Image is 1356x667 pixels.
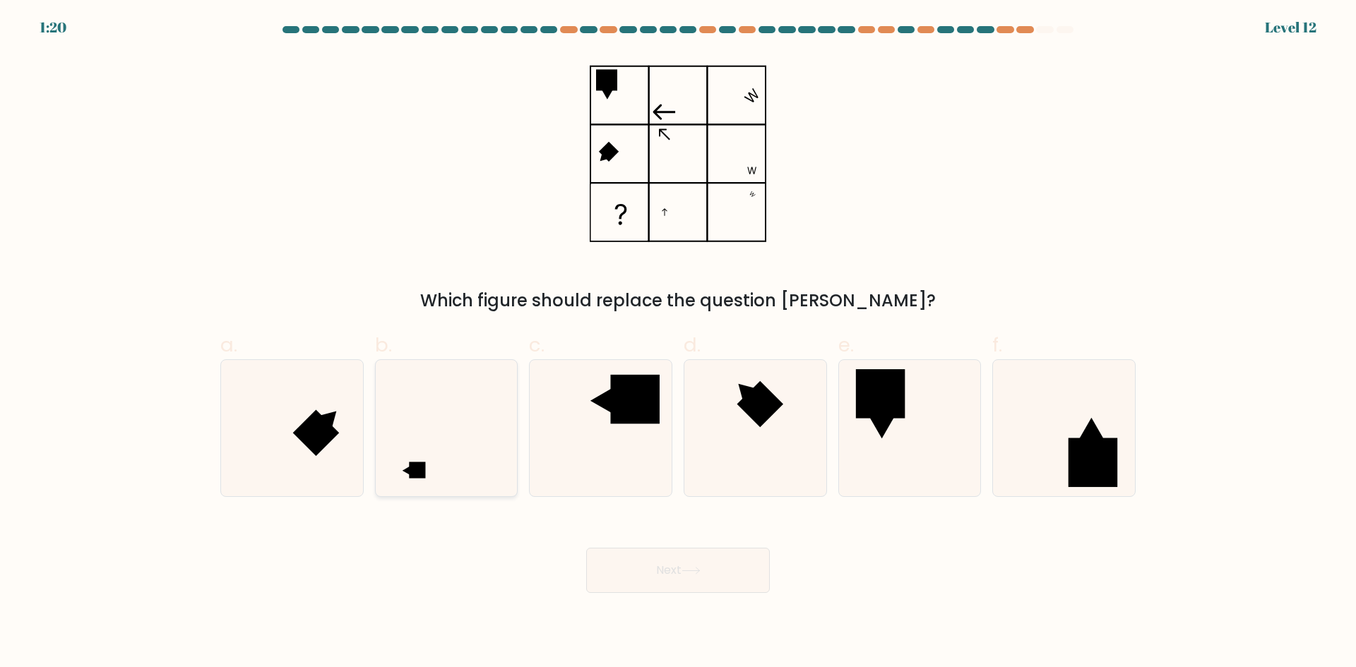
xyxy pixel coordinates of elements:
div: Which figure should replace the question [PERSON_NAME]? [229,288,1127,313]
span: d. [684,331,701,359]
div: 1:20 [40,17,66,38]
span: a. [220,331,237,359]
span: f. [992,331,1002,359]
button: Next [586,548,770,593]
span: b. [375,331,392,359]
span: c. [529,331,545,359]
span: e. [838,331,854,359]
div: Level 12 [1265,17,1316,38]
